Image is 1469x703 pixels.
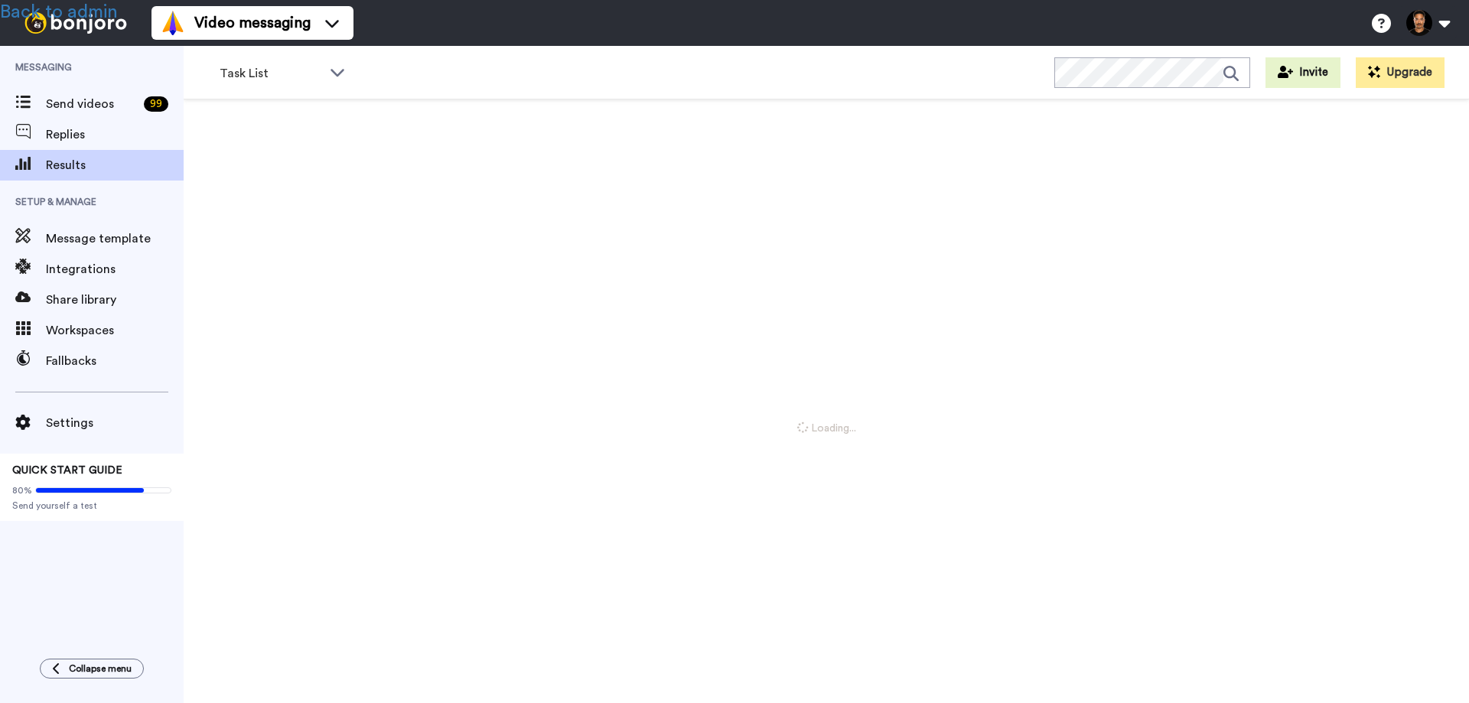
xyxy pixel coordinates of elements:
[69,662,132,675] span: Collapse menu
[46,95,138,113] span: Send videos
[144,96,168,112] div: 99
[46,352,184,370] span: Fallbacks
[46,291,184,309] span: Share library
[12,484,32,496] span: 80%
[1265,57,1340,88] button: Invite
[12,500,171,512] span: Send yourself a test
[46,414,184,432] span: Settings
[1356,57,1445,88] button: Upgrade
[46,125,184,144] span: Replies
[161,11,185,35] img: vm-color.svg
[46,156,184,174] span: Results
[220,64,322,83] span: Task List
[46,229,184,248] span: Message template
[46,260,184,278] span: Integrations
[194,12,311,34] span: Video messaging
[46,321,184,340] span: Workspaces
[797,421,856,436] span: Loading...
[12,465,122,476] span: QUICK START GUIDE
[40,659,144,679] button: Collapse menu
